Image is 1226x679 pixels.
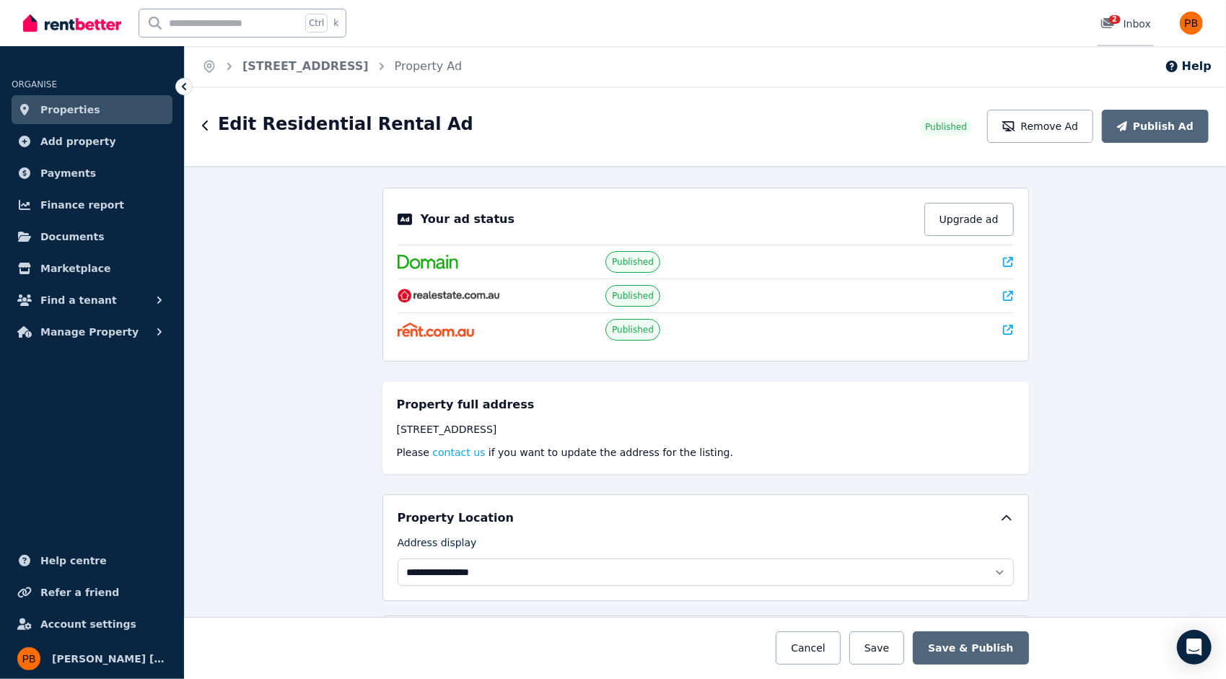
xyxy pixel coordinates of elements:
[612,290,654,302] span: Published
[333,17,338,29] span: k
[242,59,369,73] a: [STREET_ADDRESS]
[398,535,477,556] label: Address display
[398,255,458,269] img: Domain.com.au
[12,578,172,607] a: Refer a friend
[40,584,119,601] span: Refer a friend
[1109,15,1121,24] span: 2
[12,190,172,219] a: Finance report
[305,14,328,32] span: Ctrl
[776,631,840,665] button: Cancel
[12,159,172,188] a: Payments
[40,165,96,182] span: Payments
[1165,58,1212,75] button: Help
[397,422,1015,437] div: [STREET_ADDRESS]
[40,616,136,633] span: Account settings
[17,647,40,670] img: Petar Bijelac Petar Bijelac
[23,12,121,34] img: RentBetter
[397,445,1015,460] p: Please if you want to update the address for the listing.
[395,59,463,73] a: Property Ad
[1102,110,1209,143] button: Publish Ad
[40,101,100,118] span: Properties
[12,286,172,315] button: Find a tenant
[398,509,514,527] h5: Property Location
[12,254,172,283] a: Marketplace
[1100,17,1151,31] div: Inbox
[40,228,105,245] span: Documents
[924,203,1014,236] button: Upgrade ad
[421,211,515,228] p: Your ad status
[40,552,107,569] span: Help centre
[12,127,172,156] a: Add property
[40,292,117,309] span: Find a tenant
[185,46,479,87] nav: Breadcrumb
[612,324,654,336] span: Published
[40,133,116,150] span: Add property
[397,396,535,413] h5: Property full address
[12,546,172,575] a: Help centre
[925,121,967,133] span: Published
[398,289,501,303] img: RealEstate.com.au
[40,196,124,214] span: Finance report
[849,631,904,665] button: Save
[432,445,485,460] button: contact us
[40,260,110,277] span: Marketplace
[1180,12,1203,35] img: Petar Bijelac Petar Bijelac
[52,650,167,667] span: [PERSON_NAME] [PERSON_NAME]
[12,222,172,251] a: Documents
[398,323,475,337] img: Rent.com.au
[12,95,172,124] a: Properties
[12,317,172,346] button: Manage Property
[12,610,172,639] a: Account settings
[913,631,1028,665] button: Save & Publish
[218,113,473,136] h1: Edit Residential Rental Ad
[987,110,1093,143] button: Remove Ad
[612,256,654,268] span: Published
[40,323,139,341] span: Manage Property
[12,79,57,89] span: ORGANISE
[1177,630,1212,665] div: Open Intercom Messenger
